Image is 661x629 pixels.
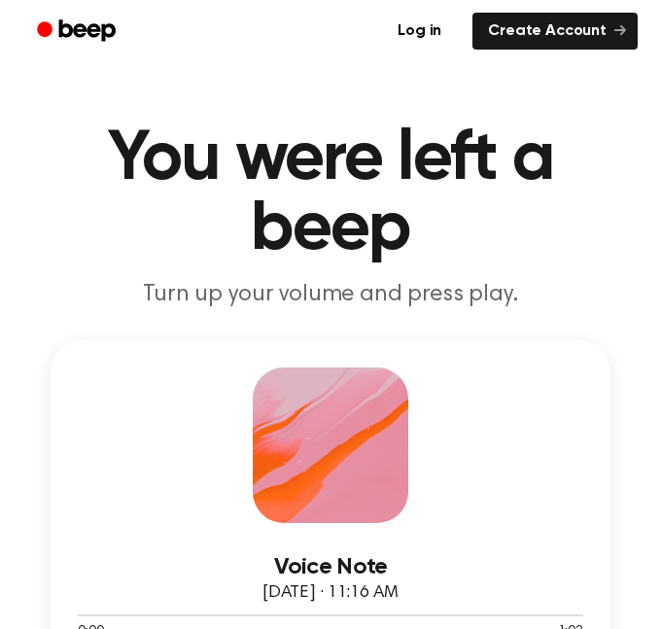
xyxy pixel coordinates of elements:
a: Log in [378,9,461,53]
span: [DATE] · 11:16 AM [262,584,399,602]
h3: Voice Note [78,554,583,580]
h1: You were left a beep [23,124,638,264]
a: Beep [23,13,133,51]
p: Turn up your volume and press play. [23,280,638,309]
a: Create Account [472,13,638,50]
